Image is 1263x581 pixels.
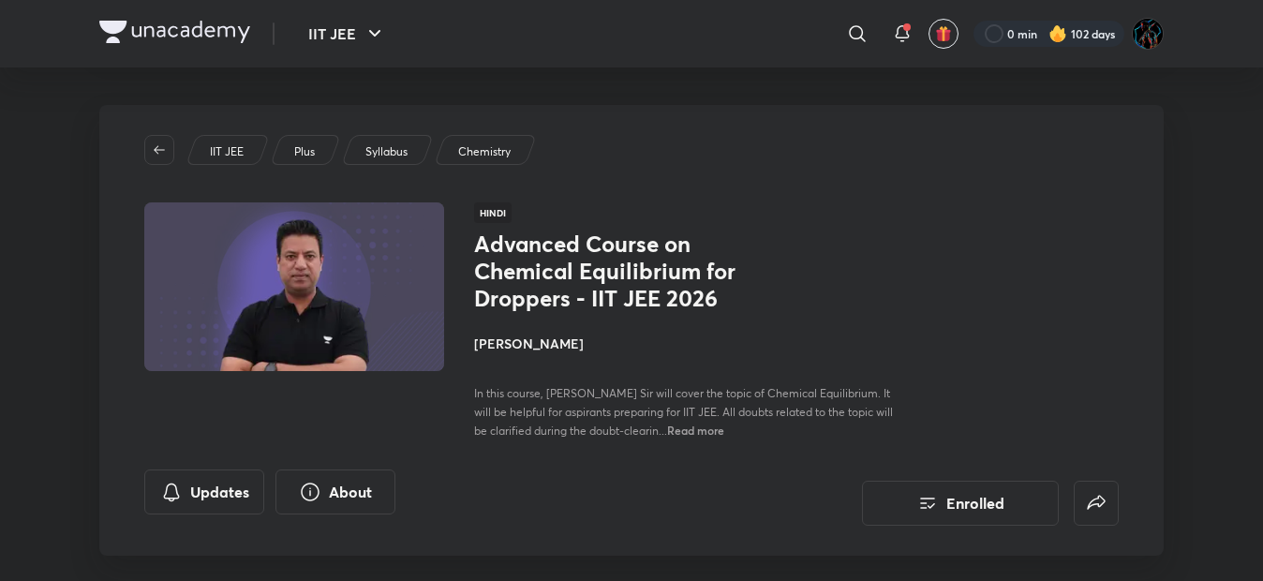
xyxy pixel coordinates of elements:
[99,21,250,48] a: Company Logo
[297,15,397,52] button: IIT JEE
[935,25,952,42] img: avatar
[1048,24,1067,43] img: streak
[455,143,514,160] a: Chemistry
[275,469,395,514] button: About
[291,143,319,160] a: Plus
[474,386,893,438] span: In this course, [PERSON_NAME] Sir will cover the topic of Chemical Equilibrium. It will be helpfu...
[363,143,411,160] a: Syllabus
[1074,481,1119,526] button: false
[99,21,250,43] img: Company Logo
[474,231,780,311] h1: Advanced Course on Chemical Equilibrium for Droppers - IIT JEE 2026
[474,334,894,353] h4: [PERSON_NAME]
[458,143,511,160] p: Chemistry
[294,143,315,160] p: Plus
[210,143,244,160] p: IIT JEE
[141,201,447,373] img: Thumbnail
[929,19,958,49] button: avatar
[1132,18,1164,50] img: Umang Raj
[862,481,1059,526] button: Enrolled
[474,202,512,223] span: Hindi
[365,143,408,160] p: Syllabus
[667,423,724,438] span: Read more
[207,143,247,160] a: IIT JEE
[144,469,264,514] button: Updates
